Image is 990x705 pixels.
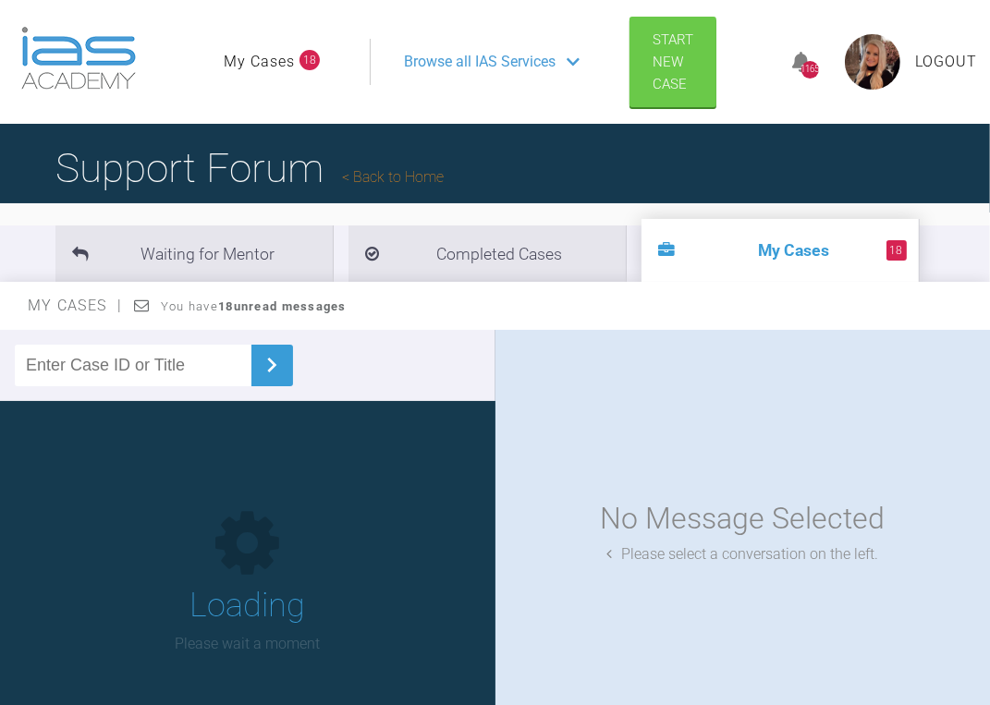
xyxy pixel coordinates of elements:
[653,31,693,92] span: Start New Case
[15,345,251,386] input: Enter Case ID or Title
[55,225,333,282] li: Waiting for Mentor
[600,495,885,542] div: No Message Selected
[175,632,320,656] p: Please wait a moment
[55,136,444,201] h1: Support Forum
[21,27,136,90] img: logo-light.3e3ef733.png
[299,50,320,70] span: 18
[845,34,900,90] img: profile.png
[629,17,716,107] a: Start New Case
[801,61,819,79] div: 1165
[189,579,305,633] h1: Loading
[886,240,907,261] span: 18
[606,542,878,566] div: Please select a conversation on the left.
[257,350,287,380] img: chevronRight.28bd32b0.svg
[224,50,295,74] a: My Cases
[915,50,977,74] a: Logout
[404,50,556,74] span: Browse all IAS Services
[218,299,347,313] strong: 18 unread messages
[342,168,444,186] a: Back to Home
[642,219,919,282] li: My Cases
[28,297,123,314] span: My Cases
[161,299,347,313] span: You have
[348,225,626,282] li: Completed Cases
